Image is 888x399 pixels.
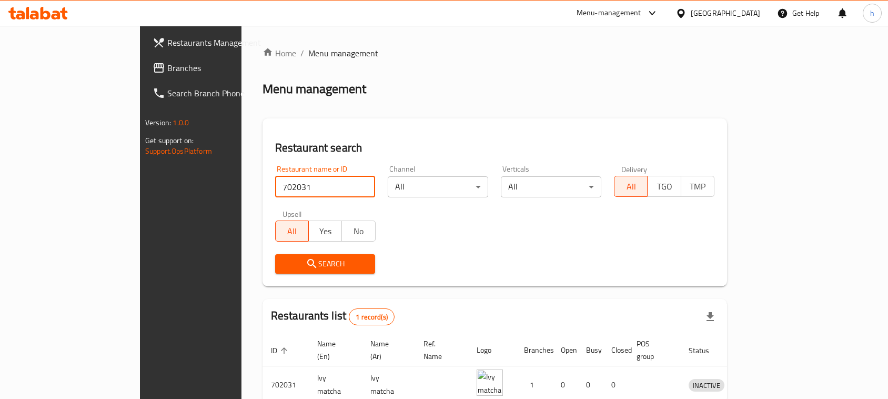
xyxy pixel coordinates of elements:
[477,370,503,396] img: Ivy matcha
[275,176,376,197] input: Search for restaurant name or ID..
[685,179,710,194] span: TMP
[516,334,552,366] th: Branches
[263,81,366,97] h2: Menu management
[144,30,288,55] a: Restaurants Management
[578,334,603,366] th: Busy
[341,221,375,242] button: No
[619,179,643,194] span: All
[621,165,648,173] label: Delivery
[284,257,367,271] span: Search
[346,224,371,239] span: No
[388,176,488,197] div: All
[271,344,291,357] span: ID
[317,337,349,363] span: Name (En)
[144,81,288,106] a: Search Branch Phone
[689,380,724,392] span: INACTIVE
[275,221,309,242] button: All
[308,47,378,59] span: Menu management
[370,337,402,363] span: Name (Ar)
[870,7,874,19] span: h
[577,7,641,19] div: Menu-management
[349,308,395,325] div: Total records count
[173,116,189,129] span: 1.0.0
[468,334,516,366] th: Logo
[167,36,280,49] span: Restaurants Management
[637,337,668,363] span: POS group
[652,179,677,194] span: TGO
[144,55,288,81] a: Branches
[681,176,714,197] button: TMP
[300,47,304,59] li: /
[308,221,342,242] button: Yes
[698,304,723,330] div: Export file
[647,176,681,197] button: TGO
[280,224,305,239] span: All
[552,334,578,366] th: Open
[689,344,723,357] span: Status
[275,140,714,156] h2: Restaurant search
[501,176,601,197] div: All
[282,210,302,217] label: Upsell
[423,337,456,363] span: Ref. Name
[167,87,280,99] span: Search Branch Phone
[263,47,727,59] nav: breadcrumb
[167,62,280,74] span: Branches
[145,134,194,147] span: Get support on:
[349,312,394,322] span: 1 record(s)
[275,254,376,274] button: Search
[614,176,648,197] button: All
[691,7,760,19] div: [GEOGRAPHIC_DATA]
[603,334,628,366] th: Closed
[145,116,171,129] span: Version:
[313,224,338,239] span: Yes
[145,144,212,158] a: Support.OpsPlatform
[271,308,395,325] h2: Restaurants list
